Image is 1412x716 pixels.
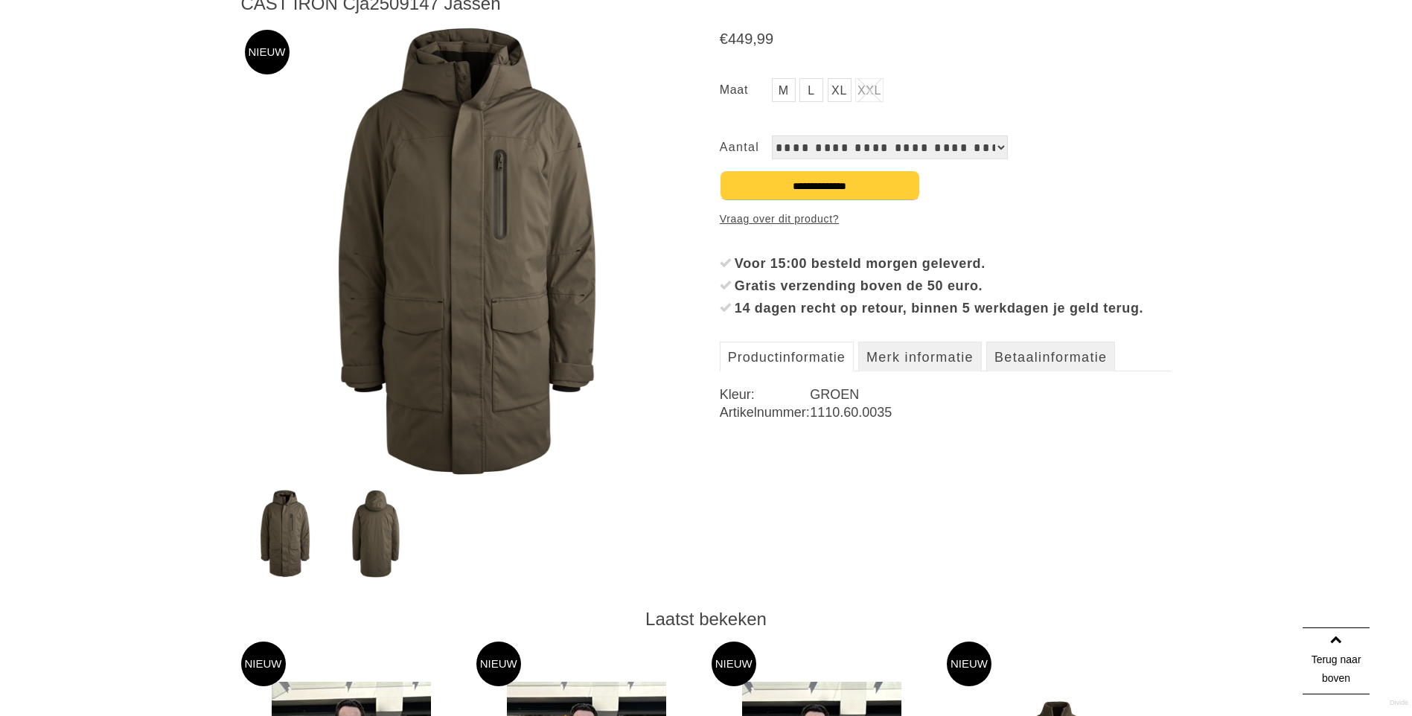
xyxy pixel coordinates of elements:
a: Terug naar boven [1303,627,1370,694]
a: M [772,78,796,102]
img: cast-iron-cja2509147-jassen [242,490,328,578]
img: cast-iron-cja2509147-jassen [333,490,419,578]
div: Laatst bekeken [241,608,1172,630]
img: CAST IRON Cja2509147 Jassen [241,26,693,478]
span: 449 [728,31,753,47]
dd: 1110.60.0035 [810,403,1171,421]
span: , [753,31,757,47]
div: Gratis verzending boven de 50 euro. [735,275,1172,297]
div: Voor 15:00 besteld morgen geleverd. [735,252,1172,275]
label: Aantal [720,135,772,159]
li: 14 dagen recht op retour, binnen 5 werkdagen je geld terug. [720,297,1172,319]
span: 99 [757,31,773,47]
a: Vraag over dit product? [720,208,839,230]
ul: Maat [720,78,1172,106]
a: Divide [1390,694,1408,712]
a: Productinformatie [720,342,854,371]
dt: Kleur: [720,386,810,403]
a: Merk informatie [858,342,982,371]
a: L [799,78,823,102]
dt: Artikelnummer: [720,403,810,421]
a: Betaalinformatie [986,342,1115,371]
span: € [720,31,728,47]
dd: GROEN [810,386,1171,403]
a: XL [828,78,852,102]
